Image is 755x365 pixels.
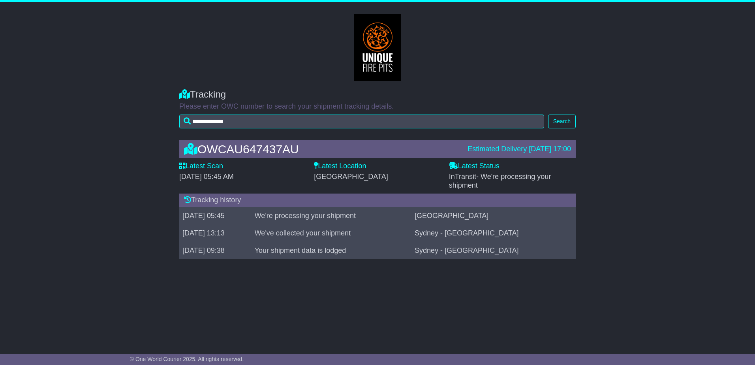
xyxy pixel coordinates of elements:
[179,224,252,242] td: [DATE] 13:13
[411,242,576,259] td: Sydney - [GEOGRAPHIC_DATA]
[354,14,401,81] img: GetCustomerLogo
[411,207,576,224] td: [GEOGRAPHIC_DATA]
[468,145,571,154] div: Estimated Delivery [DATE] 17:00
[179,207,252,224] td: [DATE] 05:45
[314,162,366,171] label: Latest Location
[411,224,576,242] td: Sydney - [GEOGRAPHIC_DATA]
[130,356,244,362] span: © One World Courier 2025. All rights reserved.
[252,207,411,224] td: We're processing your shipment
[449,173,551,189] span: - We're processing your shipment
[179,162,223,171] label: Latest Scan
[252,242,411,259] td: Your shipment data is lodged
[449,162,500,171] label: Latest Status
[179,89,576,100] div: Tracking
[252,224,411,242] td: We've collected your shipment
[179,173,234,181] span: [DATE] 05:45 AM
[314,173,388,181] span: [GEOGRAPHIC_DATA]
[548,115,576,128] button: Search
[179,102,576,111] p: Please enter OWC number to search your shipment tracking details.
[449,173,551,189] span: InTransit
[180,143,464,156] div: OWCAU647437AU
[179,242,252,259] td: [DATE] 09:38
[179,194,576,207] div: Tracking history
